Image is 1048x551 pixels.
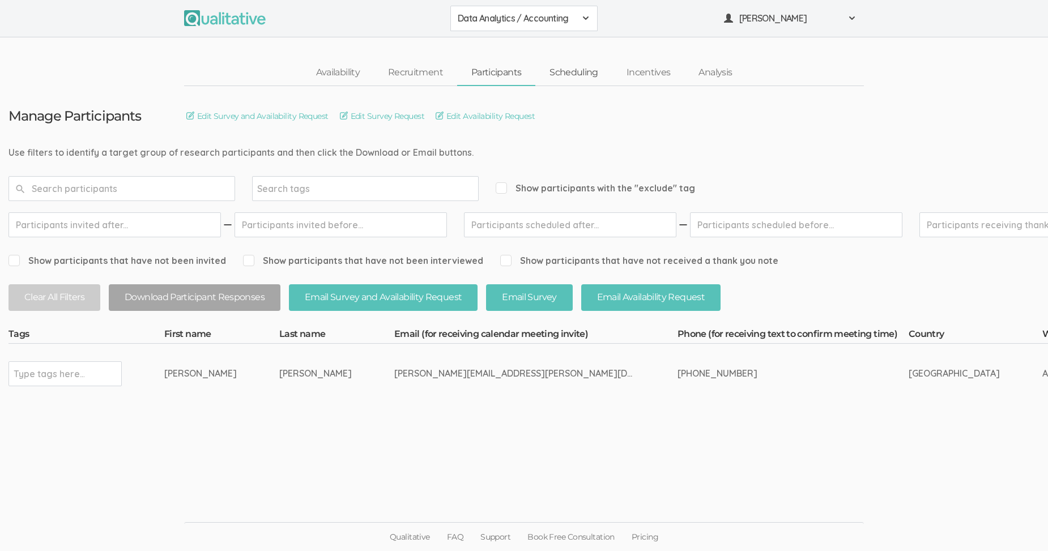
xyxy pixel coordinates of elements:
input: Participants scheduled after... [464,212,676,237]
h3: Manage Participants [8,109,141,123]
button: Download Participant Responses [109,284,280,311]
input: Participants scheduled before... [690,212,902,237]
div: [PERSON_NAME][EMAIL_ADDRESS][PERSON_NAME][DOMAIN_NAME] [394,367,635,380]
button: Email Survey [486,284,572,311]
th: First name [164,328,279,344]
div: [PERSON_NAME] [279,367,352,380]
a: FAQ [438,523,472,551]
th: Tags [8,328,164,344]
div: [PHONE_NUMBER] [678,367,866,380]
th: Last name [279,328,394,344]
button: Clear All Filters [8,284,100,311]
a: Qualitative [381,523,438,551]
input: Search tags [257,181,328,196]
a: Support [472,523,519,551]
a: Pricing [623,523,667,551]
input: Participants invited after... [8,212,221,237]
span: Show participants that have not been invited [8,254,226,267]
input: Participants invited before... [235,212,447,237]
a: Participants [457,61,535,85]
input: Type tags here... [14,366,84,381]
span: Show participants that have not received a thank you note [500,254,778,267]
a: Analysis [684,61,746,85]
span: Data Analytics / Accounting [458,12,576,25]
img: dash.svg [222,212,233,237]
th: Phone (for receiving text to confirm meeting time) [678,328,909,344]
span: Show participants with the "exclude" tag [496,182,695,195]
a: Book Free Consultation [519,523,623,551]
th: Country [909,328,1042,344]
button: [PERSON_NAME] [717,6,864,31]
a: Scheduling [535,61,612,85]
a: Availability [302,61,374,85]
button: Data Analytics / Accounting [450,6,598,31]
th: Email (for receiving calendar meeting invite) [394,328,678,344]
a: Edit Availability Request [436,110,535,122]
span: Show participants that have not been interviewed [243,254,483,267]
div: [PERSON_NAME] [164,367,237,380]
button: Email Availability Request [581,284,721,311]
img: dash.svg [678,212,689,237]
a: Recruitment [374,61,457,85]
button: Email Survey and Availability Request [289,284,478,311]
img: Qualitative [184,10,266,26]
div: [GEOGRAPHIC_DATA] [909,367,1000,380]
a: Edit Survey Request [340,110,424,122]
input: Search participants [8,176,235,201]
a: Edit Survey and Availability Request [186,110,329,122]
span: [PERSON_NAME] [739,12,841,25]
a: Incentives [612,61,685,85]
